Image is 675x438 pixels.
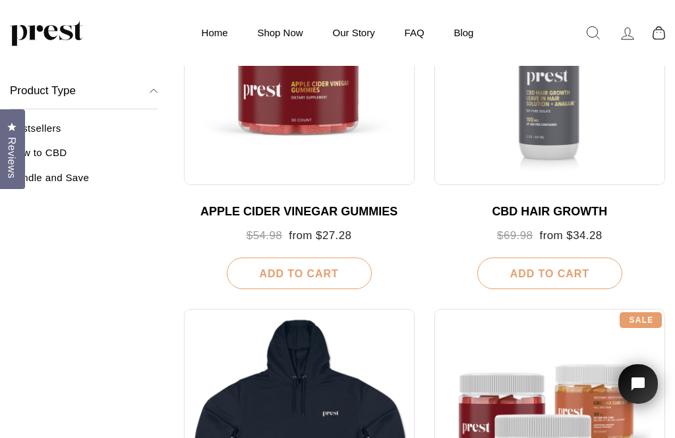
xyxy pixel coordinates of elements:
[10,171,158,193] a: Bundle and Save
[197,205,401,219] div: APPLE CIDER VINEGAR GUMMIES
[247,229,282,242] span: $54.98
[497,229,533,242] span: $69.98
[197,229,401,243] div: from $27.28
[10,123,158,144] a: Bestsellers
[3,137,20,178] span: Reviews
[392,20,438,45] a: FAQ
[244,20,316,45] a: Shop Now
[448,229,652,243] div: from $34.28
[320,20,388,45] a: Our Story
[440,20,486,45] a: Blog
[10,20,82,46] img: PREST ORGANICS
[189,20,487,45] ul: Primary
[510,268,589,279] span: Add To Cart
[259,268,338,279] span: Add To Cart
[189,20,241,45] a: Home
[448,205,652,219] div: CBD HAIR GROWTH
[10,72,158,109] button: Product Type
[601,346,675,438] iframe: Tidio Chat
[10,147,158,169] a: New to CBD
[620,312,662,328] div: Sale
